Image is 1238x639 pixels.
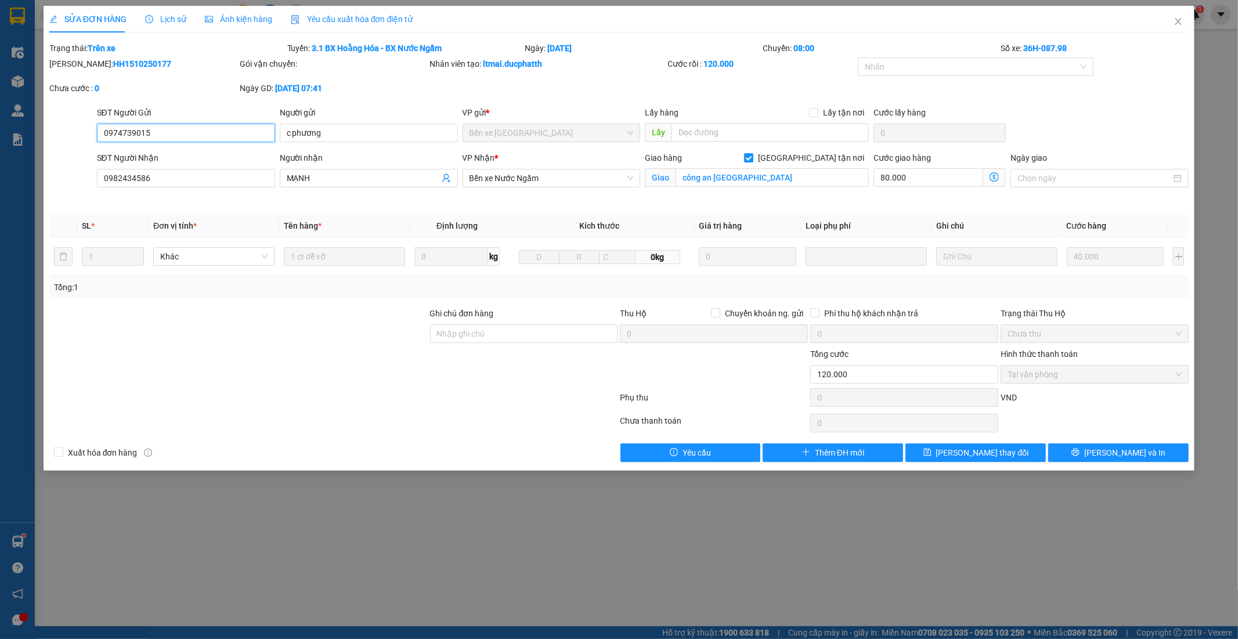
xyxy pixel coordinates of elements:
[763,443,903,462] button: plusThêm ĐH mới
[430,309,494,318] label: Ghi chú đơn hàng
[619,391,810,411] div: Phụ thu
[97,106,275,119] div: SĐT Người Gửi
[280,151,458,164] div: Người nhận
[430,324,618,343] input: Ghi chú đơn hàng
[703,59,734,68] b: 120.000
[291,15,300,24] img: icon
[905,443,1046,462] button: save[PERSON_NAME] thay đổi
[144,449,152,457] span: info-circle
[683,446,711,459] span: Yêu cầu
[49,82,237,95] div: Chưa cước :
[761,42,999,55] div: Chuyến:
[1010,153,1047,163] label: Ngày giao
[312,44,442,53] b: 3.1 BX Hoằng Hóa - BX Nước Ngầm
[240,57,428,70] div: Gói vận chuyển:
[160,248,268,265] span: Khác
[670,448,678,457] span: exclamation-circle
[599,250,636,264] input: C
[442,174,451,183] span: user-add
[470,169,634,187] span: Bến xe Nước Ngầm
[1084,446,1165,459] span: [PERSON_NAME] và In
[470,124,634,142] span: Bến xe Hoằng Hóa
[699,221,742,230] span: Giá trị hàng
[483,59,543,68] b: ltmai.ducphatth
[280,106,458,119] div: Người gửi
[936,247,1057,266] input: Ghi Chú
[1173,247,1184,266] button: plus
[1071,448,1080,457] span: printer
[1001,349,1078,359] label: Hình thức thanh toán
[676,168,869,187] input: Giao tận nơi
[802,448,810,457] span: plus
[815,446,864,459] span: Thêm ĐH mới
[1017,172,1171,185] input: Ngày giao
[645,168,676,187] span: Giao
[463,153,495,163] span: VP Nhận
[1008,325,1182,342] span: Chưa thu
[145,15,153,23] span: clock-circle
[436,221,478,230] span: Định lượng
[548,44,572,53] b: [DATE]
[275,84,322,93] b: [DATE] 07:41
[874,124,1006,142] input: Cước lấy hàng
[620,443,761,462] button: exclamation-circleYêu cầu
[48,42,286,55] div: Trạng thái:
[820,307,923,320] span: Phí thu hộ khách nhận trả
[153,221,197,230] span: Đơn vị tính
[145,15,186,24] span: Lịch sử
[672,123,869,142] input: Dọc đường
[579,221,619,230] span: Kích thước
[645,153,682,163] span: Giao hàng
[818,106,869,119] span: Lấy tận nơi
[113,59,171,68] b: HH1510250177
[874,108,926,117] label: Cước lấy hàng
[874,168,983,187] input: Cước giao hàng
[63,446,142,459] span: Xuất hóa đơn hàng
[720,307,808,320] span: Chuyển khoản ng. gửi
[923,448,932,457] span: save
[488,247,500,266] span: kg
[932,215,1062,237] th: Ghi chú
[1008,366,1182,383] span: Tại văn phòng
[291,15,413,24] span: Yêu cầu xuất hóa đơn điện tử
[1048,443,1189,462] button: printer[PERSON_NAME] và In
[49,57,237,70] div: [PERSON_NAME]:
[97,151,275,164] div: SĐT Người Nhận
[49,15,57,23] span: edit
[620,309,647,318] span: Thu Hộ
[463,106,641,119] div: VP gửi
[1067,247,1164,266] input: 0
[1162,6,1194,38] button: Close
[636,250,680,264] span: 0kg
[999,42,1190,55] div: Số xe:
[284,247,405,266] input: VD: Bàn, Ghế
[1067,221,1107,230] span: Cước hàng
[667,57,856,70] div: Cước rồi :
[793,44,814,53] b: 08:00
[645,123,672,142] span: Lấy
[699,247,796,266] input: 0
[1001,393,1017,402] span: VND
[82,221,91,230] span: SL
[559,250,600,264] input: R
[619,414,810,435] div: Chưa thanh toán
[430,57,666,70] div: Nhân viên tạo:
[1023,44,1067,53] b: 36H-087.98
[54,247,73,266] button: delete
[88,44,116,53] b: Trên xe
[286,42,524,55] div: Tuyến:
[645,108,678,117] span: Lấy hàng
[524,42,762,55] div: Ngày:
[54,281,478,294] div: Tổng: 1
[801,215,932,237] th: Loại phụ phí
[240,82,428,95] div: Ngày GD:
[810,349,849,359] span: Tổng cước
[874,153,931,163] label: Cước giao hàng
[95,84,99,93] b: 0
[936,446,1029,459] span: [PERSON_NAME] thay đổi
[753,151,869,164] span: [GEOGRAPHIC_DATA] tận nơi
[1174,17,1183,26] span: close
[519,250,560,264] input: D
[990,172,999,182] span: dollar-circle
[284,221,322,230] span: Tên hàng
